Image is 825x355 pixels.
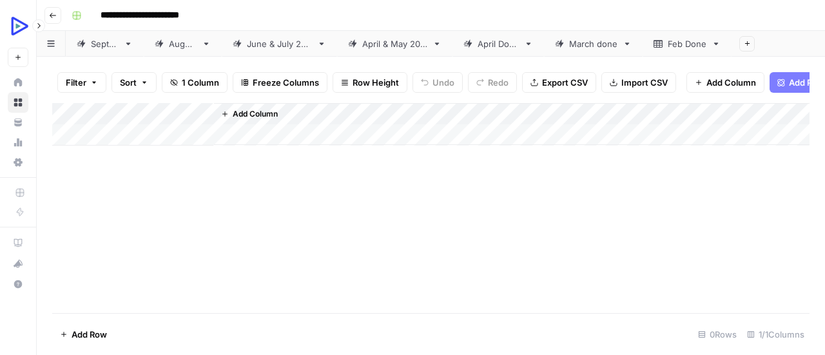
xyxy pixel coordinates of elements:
button: Add Row [52,324,115,345]
button: Sort [112,72,157,93]
a: Browse [8,92,28,113]
button: Add Column [686,72,764,93]
button: Help + Support [8,274,28,294]
button: Redo [468,72,517,93]
button: Freeze Columns [233,72,327,93]
div: Feb Done [668,37,706,50]
span: 1 Column [182,76,219,89]
span: Add Row [72,328,107,341]
div: April Done [478,37,519,50]
a: Feb Done [643,31,732,57]
span: Sort [120,76,137,89]
div: March done [569,37,617,50]
button: Workspace: OpenReplay [8,10,28,43]
a: Home [8,72,28,93]
span: Undo [432,76,454,89]
span: Row Height [353,76,399,89]
div: 1/1 Columns [742,324,810,345]
span: Add Column [233,108,278,120]
a: AirOps Academy [8,233,28,253]
a: [DATE] & [DATE] [222,31,337,57]
div: [DATE] & [DATE] [362,37,427,50]
img: OpenReplay Logo [8,15,31,38]
button: Row Height [333,72,407,93]
span: Import CSV [621,76,668,89]
a: Usage [8,132,28,153]
button: Filter [57,72,106,93]
a: [DATE] & [DATE] [337,31,452,57]
span: Add Column [706,76,756,89]
button: Add Column [216,106,283,122]
button: Import CSV [601,72,676,93]
div: [DATE] [91,37,119,50]
a: Your Data [8,112,28,133]
a: [DATE] [66,31,144,57]
div: [DATE] [169,37,197,50]
button: What's new? [8,253,28,274]
span: Freeze Columns [253,76,319,89]
span: Export CSV [542,76,588,89]
span: Redo [488,76,509,89]
a: March done [544,31,643,57]
button: Undo [412,72,463,93]
span: Filter [66,76,86,89]
a: Settings [8,152,28,173]
div: What's new? [8,254,28,273]
div: 0 Rows [693,324,742,345]
a: [DATE] [144,31,222,57]
div: [DATE] & [DATE] [247,37,312,50]
button: Export CSV [522,72,596,93]
a: April Done [452,31,544,57]
button: 1 Column [162,72,228,93]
